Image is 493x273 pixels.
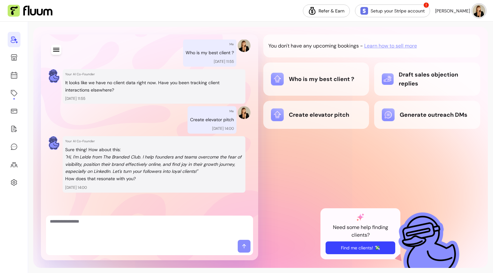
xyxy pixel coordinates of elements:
p: Your AI Co-Founder [65,139,243,144]
img: Draft sales objection replies [382,73,394,85]
a: Calendar [8,68,20,83]
img: Provider image [238,106,250,119]
p: Create elevator pitch [190,116,234,123]
p: How does that resonate with you? [65,175,243,182]
p: Me [229,109,234,114]
div: Generate outreach DMs [382,108,473,121]
a: My Messages [8,139,20,154]
span: ! [423,2,429,8]
p: You don't have any upcoming bookings - [268,42,363,50]
p: [DATE] 11:55 [65,96,243,101]
div: Draft sales objection replies [382,70,473,88]
img: Stripe Icon [360,7,368,15]
p: [DATE] 14:00 [65,185,243,190]
div: Create elevator pitch [271,108,362,121]
a: Home [8,32,20,47]
img: AI Co-Founder avatar [49,69,59,83]
p: It looks like we have no client data right now. Have you been tracking client interactions elsewh... [65,79,243,94]
span: [PERSON_NAME] [435,8,470,14]
a: Sales [8,103,20,119]
a: My Page [8,50,20,65]
img: AI Co-Founder gradient star [357,213,364,221]
img: avatar [473,4,485,17]
a: Offerings [8,85,20,101]
img: Who is my best client ? [271,73,284,85]
span: Learn how to sell more [364,42,417,50]
div: Who is my best client ? [271,73,362,85]
p: [DATE] 11:55 [214,59,234,64]
a: Forms [8,121,20,136]
a: Setup your Stripe account [355,4,430,17]
em: "Hi, I'm Lelde from The Branded Club. I help founders and teams overcome the fear of visibility, ... [65,154,242,174]
button: avatar[PERSON_NAME] [435,4,485,17]
p: Need some help finding clients? [326,224,395,239]
p: [DATE] 14:00 [212,126,234,131]
p: Your AI Co-Founder [65,72,243,77]
img: AI Co-Founder avatar [49,136,59,150]
a: Refer & Earn [303,4,350,17]
img: Fluum Logo [8,5,52,17]
p: Sure thing! How about this: [65,146,243,153]
p: Me [229,42,234,47]
button: Find me clients! 💸 [326,241,395,254]
textarea: Ask me anything... [50,218,249,237]
p: Who is my best client ? [186,49,234,56]
img: Generate outreach DMs [382,108,395,121]
img: Create elevator pitch [271,108,284,121]
a: Settings [8,175,20,190]
img: Provider image [238,39,250,52]
a: Clients [8,157,20,172]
